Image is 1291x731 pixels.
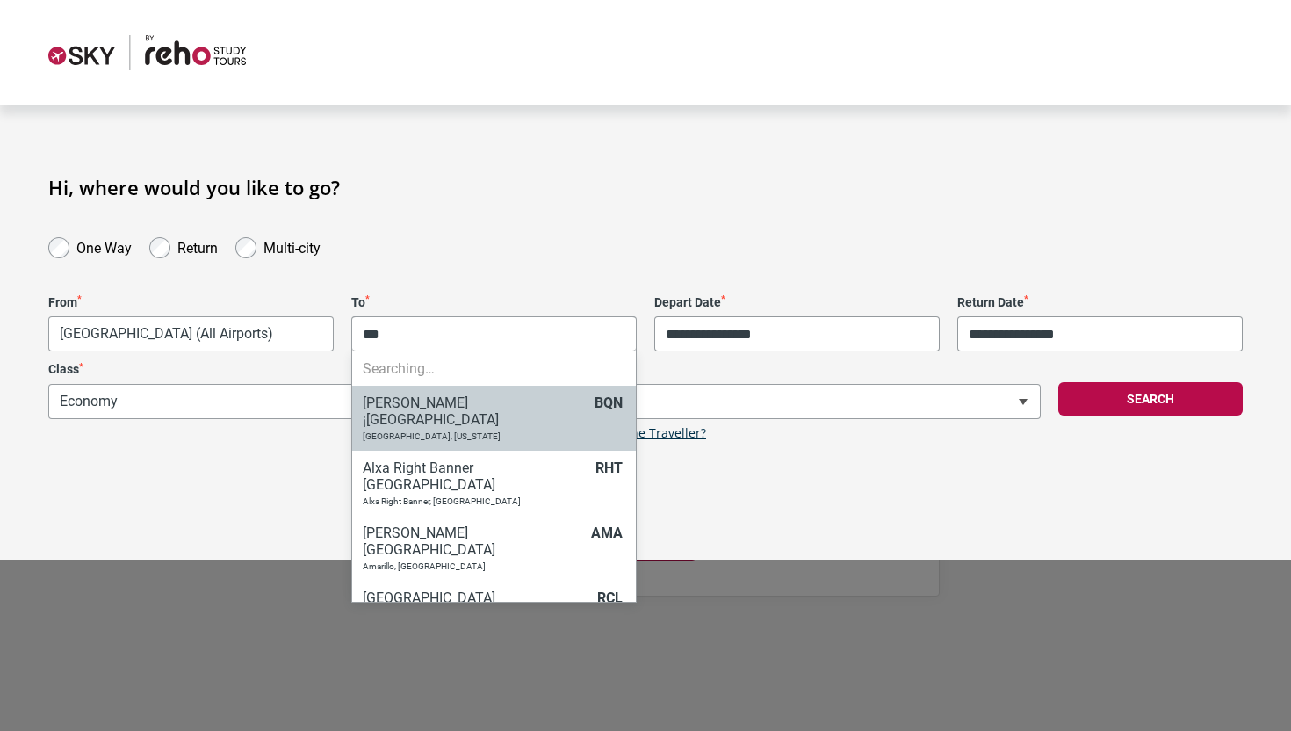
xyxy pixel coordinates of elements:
span: Melbourne (All Airports) [48,316,334,351]
span: AMA [591,525,623,541]
span: Florence Airport, Peretola [351,316,637,351]
h6: Alxa Right Banner [GEOGRAPHIC_DATA] [363,460,587,493]
label: One Way [76,235,132,257]
span: 1 Adult [553,384,1041,419]
label: Depart Date [654,295,940,310]
label: Travellers [553,362,1041,377]
span: Economy [48,384,536,419]
h6: [GEOGRAPHIC_DATA] [363,590,588,606]
p: [GEOGRAPHIC_DATA], [US_STATE] [363,431,586,442]
p: Amarillo, [GEOGRAPHIC_DATA] [363,561,582,572]
label: Class [48,362,536,377]
li: Searching… [352,351,636,386]
span: BQN [595,394,623,411]
label: Return [177,235,218,257]
label: From [48,295,334,310]
p: Alxa Right Banner, [GEOGRAPHIC_DATA] [363,496,587,507]
h6: [PERSON_NAME] [GEOGRAPHIC_DATA] [363,525,582,558]
span: Melbourne (All Airports) [49,317,333,351]
span: Economy [49,385,535,418]
h1: Hi, where would you like to go? [48,176,1243,199]
label: Return Date [957,295,1243,310]
span: 1 Adult [554,385,1040,418]
span: RHT [595,460,623,476]
button: Search [1058,382,1243,416]
h6: [PERSON_NAME]¡[GEOGRAPHIC_DATA] [363,394,586,428]
label: To [351,295,637,310]
label: Multi-city [263,235,321,257]
input: Search [352,316,636,351]
span: RCL [597,590,623,606]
